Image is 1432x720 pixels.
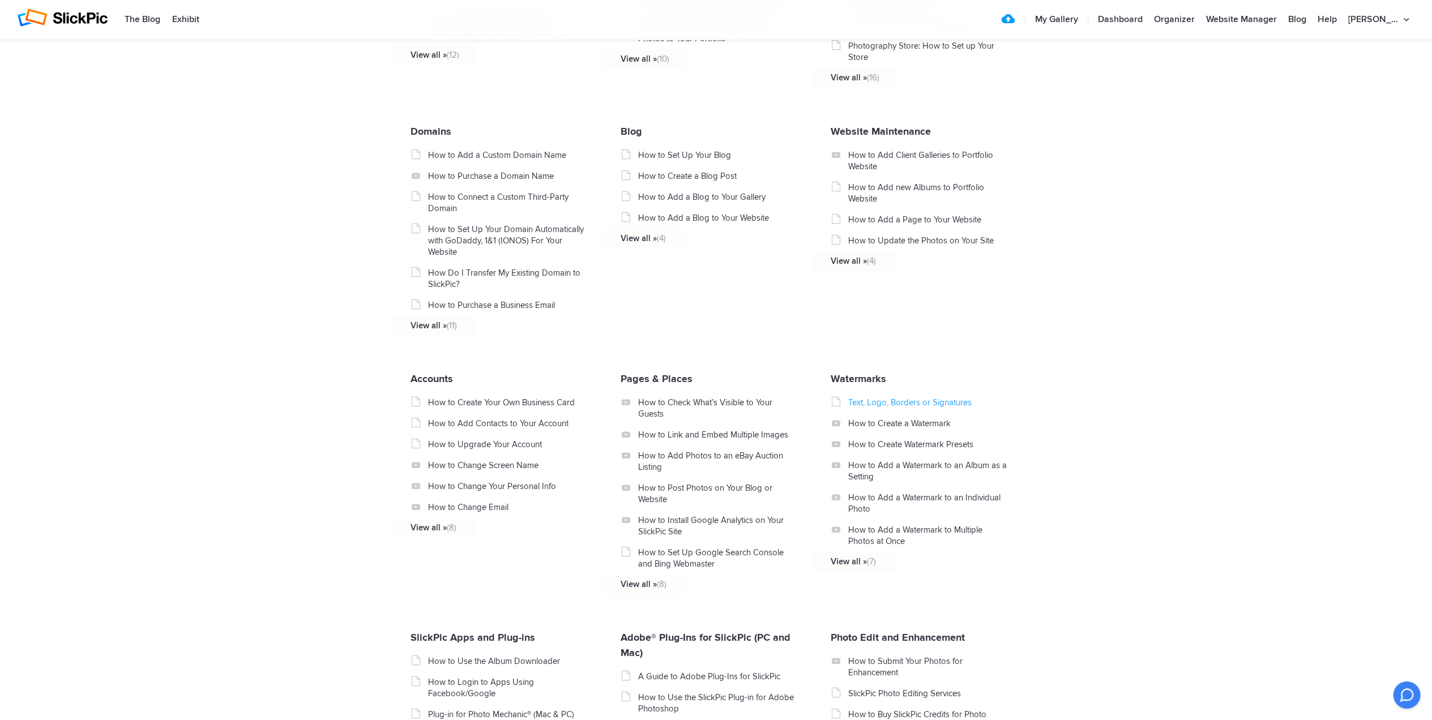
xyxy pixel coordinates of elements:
a: How to Add new Albums to Portfolio Website [848,182,1008,204]
a: How to Login to Apps Using Facebook/Google [428,676,588,699]
a: Domains [411,125,451,138]
a: How to Set Up Google Search Console and Bing Webmaster [638,547,798,569]
a: How to Add a Blog to Your Gallery [638,191,798,203]
a: SlickPic Apps and Plug-ins [411,631,535,644]
a: View all »(11) [411,320,571,331]
a: How to Purchase a Domain Name [428,170,588,182]
a: How to Change Your Personal Info [428,481,588,492]
a: View all »(12) [411,49,571,61]
a: How to Set Up Your Blog [638,149,798,161]
a: Accounts [411,372,453,385]
a: Pages & Places [621,372,693,385]
a: How to Submit Your Photos for Enhancement [848,655,1008,678]
a: Photo Edit and Enhancement [831,631,965,644]
a: How to Set Up Your Domain Automatically with GoDaddy, 1&1 (IONOS) For Your Website [428,224,588,258]
a: How to Add a Custom Domain Name [428,149,588,161]
a: Plug-in for Photo Mechanic® (Mac & PC) [428,709,588,720]
a: How to Update the Photos on Your Site [848,235,1008,246]
a: How to Purchase a Business Email [428,299,588,311]
a: View all »(4) [621,233,781,244]
a: Text, Logo, Borders or Signatures [848,397,1008,408]
a: A Guide to Adobe Plug-Ins for SlickPic [638,671,798,682]
a: How to Add a Blog to Your Website [638,212,798,224]
a: How to Post Photos on Your Blog or Website [638,482,798,505]
a: How to Change Screen Name [428,460,588,471]
a: View all »(8) [411,522,571,533]
a: How to Check What’s Visible to Your Guests [638,397,798,419]
a: How to Add a Watermark to Multiple Photos at Once [848,524,1008,547]
a: How to Create a Watermark [848,418,1008,429]
a: How to Upgrade Your Account [428,439,588,450]
a: How to Add a Page to Your Website [848,214,1008,225]
a: View all »(16) [831,72,991,83]
a: How to Add Client Galleries to Portfolio Website [848,149,1008,172]
a: How to Add Photos to an eBay Auction Listing [638,450,798,473]
a: How to Use the SlickPic Plug-in for Adobe Photoshop [638,692,798,714]
a: SlickPic Photo Editing Services [848,688,1008,699]
a: How Do I Transfer My Existing Domain to SlickPic? [428,267,588,290]
a: How to Add a Watermark to an Individual Photo [848,492,1008,515]
a: How to Create Your Own Business Card [428,397,588,408]
a: View all »(7) [831,556,991,567]
a: How to Change Email [428,502,588,513]
a: Watermarks [831,372,886,385]
a: How to Install Google Analytics on Your SlickPic Site [638,515,798,537]
a: How to Use the Album Downloader [428,655,588,667]
a: How to Create a Blog Post [638,170,798,182]
a: View all »(4) [831,255,991,267]
a: How to Create Watermark Presets [848,439,1008,450]
a: Photography Store: How to Set up Your Store [848,40,1008,63]
a: Blog [621,125,642,138]
a: Website Maintenance [831,125,931,138]
a: How to Connect a Custom Third-Party Domain [428,191,588,214]
a: View all »(10) [621,53,781,65]
a: How to Link and Embed Multiple Images [638,429,798,440]
a: View all »(8) [621,578,781,590]
a: Adobe® Plug-Ins for SlickPic (PC and Mac) [621,631,790,659]
a: How to Add Contacts to Your Account [428,418,588,429]
a: How to Add a Watermark to an Album as a Setting [848,460,1008,482]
